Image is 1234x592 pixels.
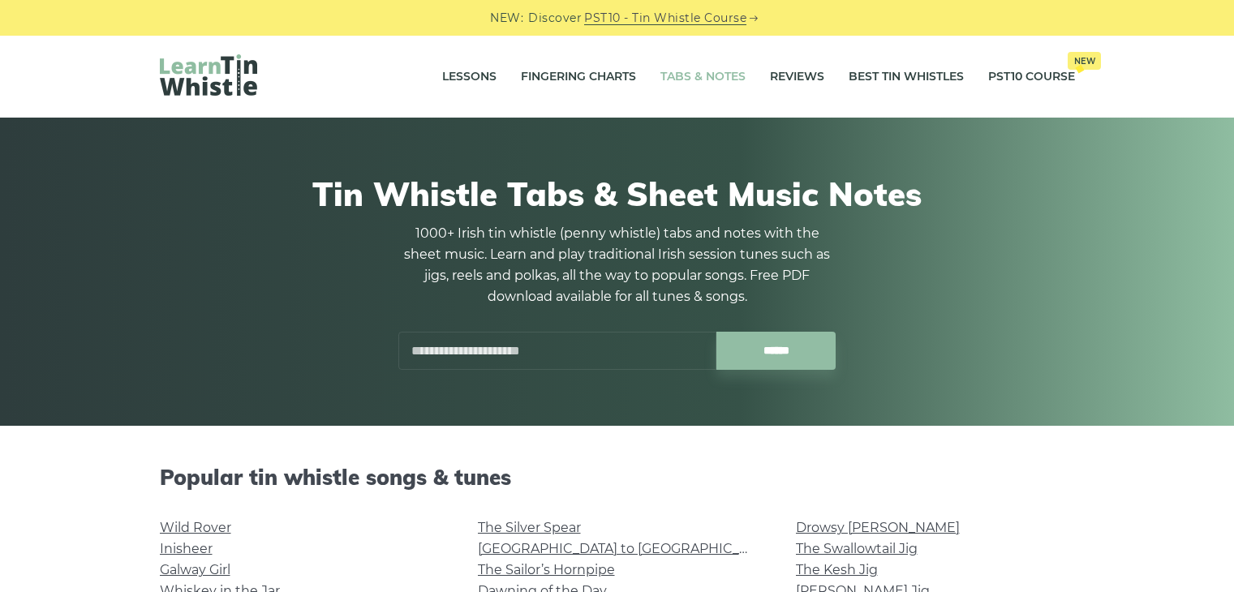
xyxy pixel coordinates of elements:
h2: Popular tin whistle songs & tunes [160,465,1075,490]
a: Reviews [770,57,824,97]
a: The Sailor’s Hornpipe [478,562,615,577]
a: Best Tin Whistles [849,57,964,97]
a: The Silver Spear [478,520,581,535]
a: The Kesh Jig [796,562,878,577]
a: Galway Girl [160,562,230,577]
a: Wild Rover [160,520,231,535]
a: [GEOGRAPHIC_DATA] to [GEOGRAPHIC_DATA] [478,541,777,556]
a: Tabs & Notes [660,57,746,97]
a: Inisheer [160,541,213,556]
a: Lessons [442,57,497,97]
h1: Tin Whistle Tabs & Sheet Music Notes [160,174,1075,213]
a: The Swallowtail Jig [796,541,918,556]
a: PST10 CourseNew [988,57,1075,97]
a: Drowsy [PERSON_NAME] [796,520,960,535]
p: 1000+ Irish tin whistle (penny whistle) tabs and notes with the sheet music. Learn and play tradi... [398,223,836,307]
a: Fingering Charts [521,57,636,97]
span: New [1068,52,1101,70]
img: LearnTinWhistle.com [160,54,257,96]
